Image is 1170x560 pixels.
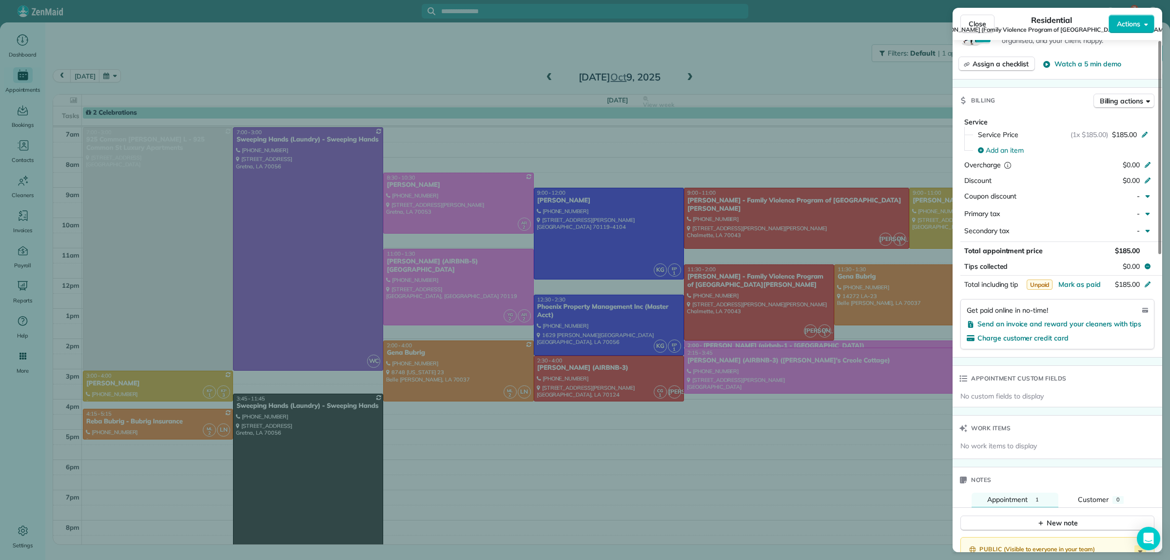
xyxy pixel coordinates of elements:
[964,280,1018,289] span: Total including tip
[1115,246,1140,255] span: $185.00
[1123,176,1140,185] span: $0.00
[964,160,1049,170] div: Overcharge
[1031,14,1072,26] span: Residential
[969,19,986,29] span: Close
[1054,59,1121,69] span: Watch a 5 min demo
[1137,527,1160,550] div: Open Intercom Messenger
[964,118,988,126] span: Service
[971,374,1067,383] span: Appointment custom fields
[1112,130,1137,140] span: $185.00
[1035,496,1039,503] span: 1
[1116,496,1120,503] span: 0
[1115,280,1140,289] span: $185.00
[967,305,1048,315] span: Get paid online in no-time!
[1137,209,1140,218] span: -
[964,246,1043,255] span: Total appointment price
[971,96,995,105] span: Billing
[964,261,1008,271] span: Tips collected
[971,423,1011,433] span: Work items
[1078,495,1109,504] span: Customer
[986,145,1024,155] span: Add an item
[1004,545,1095,554] span: ( Visible to everyone in your team )
[964,226,1009,235] span: Secondary tax
[1058,280,1101,289] button: Mark as paid
[964,192,1016,200] span: Coupon discount
[964,209,1000,218] span: Primary tax
[960,260,1154,273] button: Tips collected$0.00
[960,15,994,33] button: Close
[973,59,1029,69] span: Assign a checklist
[971,475,992,485] span: Notes
[1027,280,1053,290] span: Unpaid
[979,544,1002,554] span: Public
[1137,226,1140,235] span: -
[987,495,1028,504] span: Appointment
[972,142,1154,158] button: Add an item
[1058,280,1101,289] span: Mark as paid
[978,130,1018,140] span: Service Price
[1123,261,1140,271] span: $0.00
[960,516,1154,531] button: New note
[977,320,1141,328] span: Send an invoice and reward your cleaners with tips
[960,391,1044,401] span: No custom fields to display
[958,57,1035,71] button: Assign a checklist
[960,441,1037,451] span: No work items to display
[977,334,1069,342] span: Charge customer credit card
[1117,19,1140,29] span: Actions
[1123,160,1140,169] span: $0.00
[1100,96,1143,106] span: Billing actions
[1043,59,1121,69] button: Watch a 5 min demo
[1071,130,1109,140] span: (1x $185.00)
[1037,518,1078,528] div: New note
[964,176,992,185] span: Discount
[972,127,1154,142] button: Service Price(1x $185.00)$185.00
[1137,192,1140,200] span: -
